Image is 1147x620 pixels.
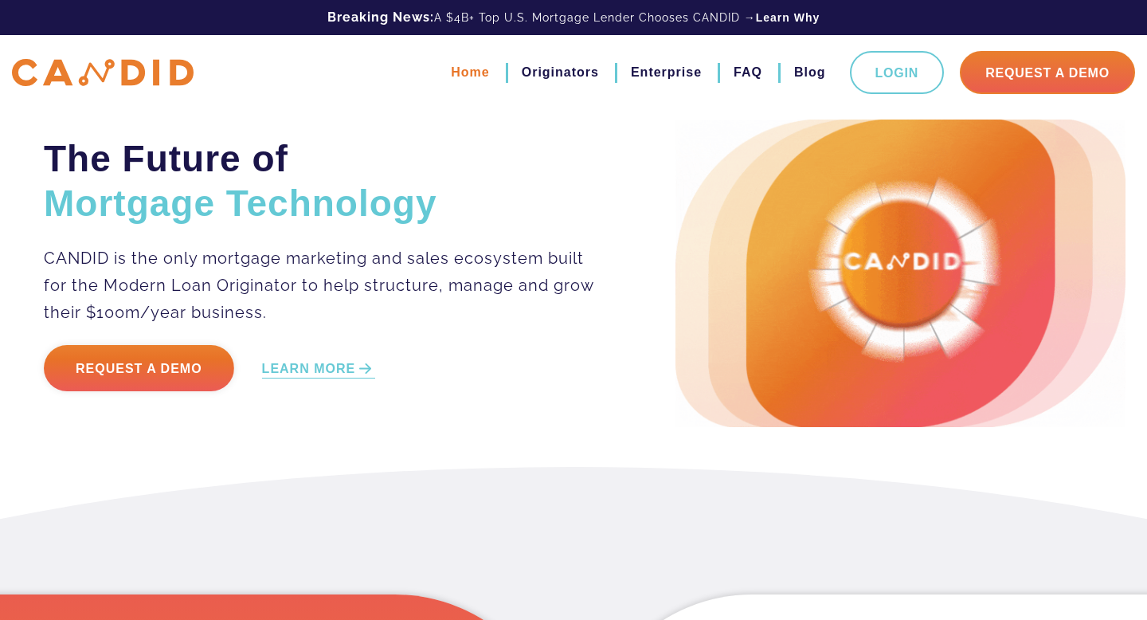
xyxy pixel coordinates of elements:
[794,59,826,86] a: Blog
[44,245,596,326] p: CANDID is the only mortgage marketing and sales ecosystem built for the Modern Loan Originator to...
[451,59,489,86] a: Home
[675,120,1125,427] img: Candid Hero Image
[850,51,945,94] a: Login
[12,59,194,87] img: CANDID APP
[262,360,376,379] a: LEARN MORE
[327,10,434,25] b: Breaking News:
[44,345,234,391] a: Request a Demo
[756,10,820,26] a: Learn Why
[44,182,437,224] span: Mortgage Technology
[960,51,1135,94] a: Request A Demo
[522,59,599,86] a: Originators
[631,59,702,86] a: Enterprise
[734,59,762,86] a: FAQ
[44,136,596,226] h2: The Future of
